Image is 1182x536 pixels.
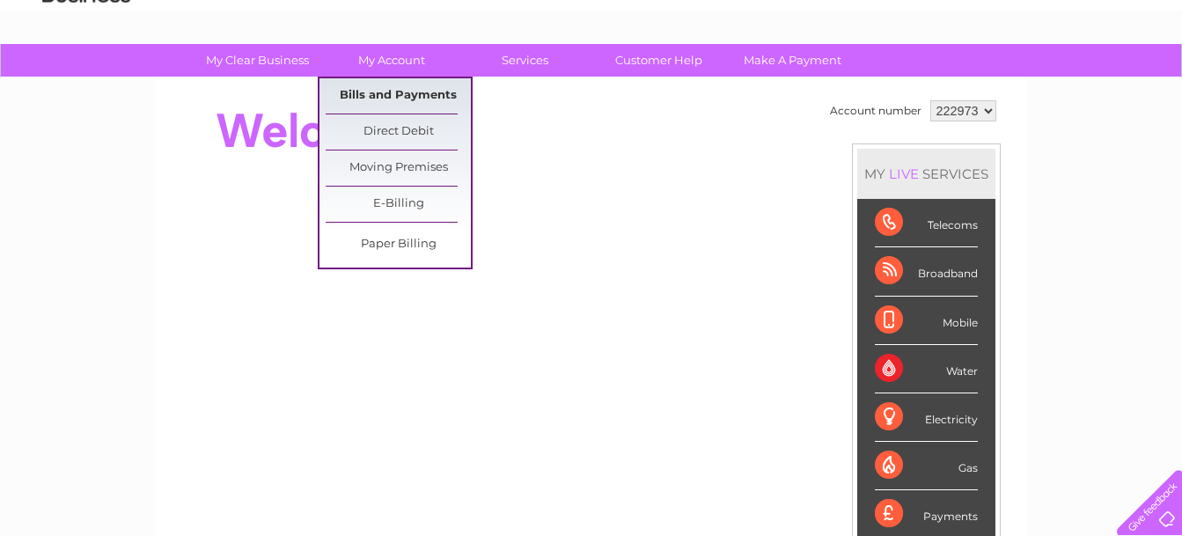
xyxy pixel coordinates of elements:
a: Contact [1065,75,1108,88]
a: Telecoms [965,75,1018,88]
a: 0333 014 3131 [850,9,972,31]
div: MY SERVICES [857,149,995,199]
div: Broadband [875,247,978,296]
a: Services [452,44,598,77]
a: E-Billing [326,187,471,222]
div: Clear Business is a trading name of Verastar Limited (registered in [GEOGRAPHIC_DATA] No. 3667643... [176,10,1008,85]
img: logo.png [41,46,131,99]
a: Energy [916,75,955,88]
a: Bills and Payments [326,78,471,114]
a: Make A Payment [720,44,865,77]
a: My Account [319,44,464,77]
div: Water [875,345,978,393]
a: Paper Billing [326,227,471,262]
div: Gas [875,442,978,490]
a: My Clear Business [185,44,330,77]
a: Moving Premises [326,151,471,186]
div: LIVE [885,165,922,182]
div: Telecoms [875,199,978,247]
a: Customer Help [586,44,731,77]
a: Blog [1029,75,1054,88]
div: Mobile [875,297,978,345]
a: Direct Debit [326,114,471,150]
td: Account number [826,96,926,126]
div: Electricity [875,393,978,442]
a: Water [872,75,906,88]
a: Log out [1124,75,1165,88]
